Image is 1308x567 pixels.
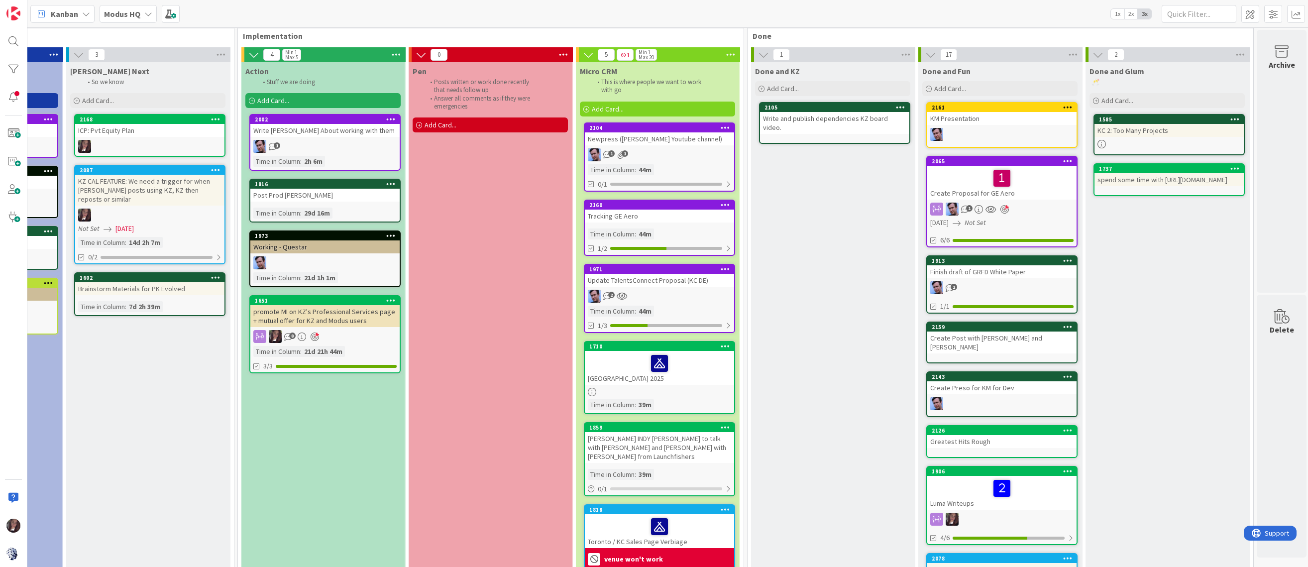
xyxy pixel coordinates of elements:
div: Min 1 [639,50,651,55]
span: Done and KZ [755,66,800,76]
span: : [300,156,302,167]
div: JB [250,140,400,153]
div: Delete [1270,324,1294,336]
div: 39m [636,399,654,410]
div: Time in Column [588,228,635,239]
div: 2143Create Preso for KM for Dev [927,372,1077,394]
div: 1737 [1099,165,1244,172]
div: 1818 [585,505,734,514]
div: 2160Tracking GE Aero [585,201,734,223]
b: venue won't work [604,556,663,563]
div: 2078 [927,554,1077,563]
div: 1816 [250,180,400,189]
span: : [300,346,302,357]
div: 1971 [585,265,734,274]
div: 1737spend some time with [URL][DOMAIN_NAME] [1094,164,1244,186]
div: 2002 [255,116,400,123]
div: JB [927,203,1077,216]
div: Write and publish dependencies KZ board video. [760,112,909,134]
div: 7d 2h 39m [126,301,163,312]
li: Posts written or work done recently that needs follow up [425,78,539,95]
span: 2 [951,284,957,290]
span: 2x [1124,9,1138,19]
div: Max 20 [639,55,654,60]
span: 1 [274,142,280,149]
div: 1710 [585,342,734,351]
div: Time in Column [588,469,635,480]
div: JB [927,397,1077,410]
img: JB [946,203,959,216]
div: 2126 [932,427,1077,434]
span: Done and Fun [922,66,971,76]
div: 44m [636,164,654,175]
div: 2104Newpress ([PERSON_NAME] Youtube channel) [585,123,734,145]
div: JB [585,148,734,161]
div: 2159 [927,323,1077,332]
div: 2078 [932,555,1077,562]
img: TD [78,209,91,222]
div: Brainstorm Materials for PK Evolved [75,282,224,295]
span: 8 [289,333,296,339]
span: 4/6 [940,533,950,543]
div: [GEOGRAPHIC_DATA] 2025 [585,351,734,385]
span: 1 [966,205,973,212]
div: 2161KM Presentation [927,103,1077,125]
div: 0/1 [585,483,734,495]
div: Working - Questar [250,240,400,253]
div: 2105 [760,103,909,112]
div: Write [PERSON_NAME] About working with them [250,124,400,137]
div: 2002Write [PERSON_NAME] About working with them [250,115,400,137]
div: Time in Column [253,156,300,167]
span: : [635,306,636,317]
div: 1971 [589,266,734,273]
img: JB [253,256,266,269]
div: 2104 [585,123,734,132]
span: Pen [413,66,427,76]
span: Micro CRM [580,66,617,76]
img: JB [930,397,943,410]
div: TD [927,513,1077,526]
div: 2002 [250,115,400,124]
div: 2160 [585,201,734,210]
span: 3x [1138,9,1151,19]
div: 1602Brainstorm Materials for PK Evolved [75,273,224,295]
div: 1913Finish draft of GRFD White Paper [927,256,1077,278]
div: Time in Column [588,399,635,410]
div: 2126Greatest Hits Rough [927,426,1077,448]
div: 1973Working - Questar [250,231,400,253]
div: TD [75,209,224,222]
span: Add Card... [592,105,624,113]
span: : [125,301,126,312]
span: 1 [622,150,628,157]
div: Archive [1269,59,1295,71]
li: Stuff we are doing [257,78,371,86]
div: 1973 [255,232,400,239]
span: 1 [617,49,634,61]
div: 1585 [1099,116,1244,123]
span: [DATE] [115,224,134,234]
div: 1585KC 2: Too Many Projects [1094,115,1244,137]
div: Tracking GE Aero [585,210,734,223]
div: Time in Column [78,301,125,312]
span: 0/1 [598,179,607,190]
div: 44m [636,306,654,317]
div: spend some time with [URL][DOMAIN_NAME] [1094,173,1244,186]
span: Kanban [51,8,78,20]
div: Time in Column [78,237,125,248]
span: : [125,237,126,248]
div: TD [75,140,224,153]
div: 2161 [932,104,1077,111]
img: JB [588,148,601,161]
div: 21d 21h 44m [302,346,345,357]
div: 1585 [1094,115,1244,124]
img: JB [588,290,601,303]
div: 44m [636,228,654,239]
div: 2159 [932,324,1077,331]
div: 2161 [927,103,1077,112]
div: Luma Writeups [927,476,1077,510]
div: Update TalentsConnect Proposal (KC DE) [585,274,734,287]
span: 1/1 [940,301,950,312]
div: 1602 [80,274,224,281]
div: 1816 [255,181,400,188]
div: KZ CAL FEATURE: We need a trigger for when [PERSON_NAME] posts using KZ, KZ then reposts or similar [75,175,224,206]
